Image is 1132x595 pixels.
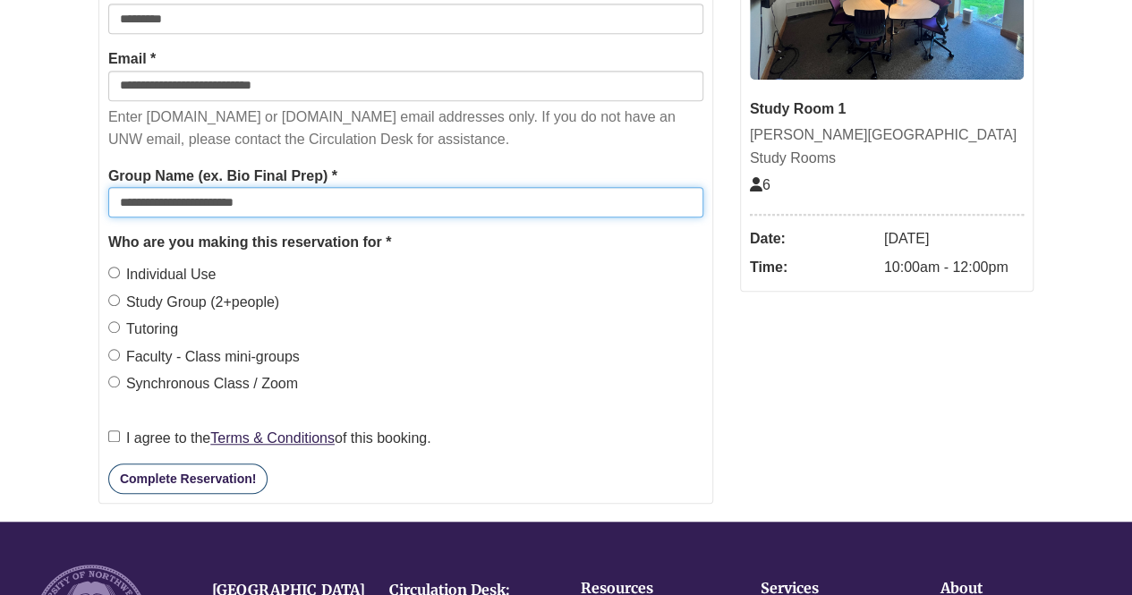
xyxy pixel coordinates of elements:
[108,427,431,450] label: I agree to the of this booking.
[884,253,1024,282] dd: 10:00am - 12:00pm
[108,345,300,369] label: Faculty - Class mini-groups
[750,123,1024,169] div: [PERSON_NAME][GEOGRAPHIC_DATA] Study Rooms
[108,463,268,494] button: Complete Reservation!
[750,177,770,192] span: The capacity of this space
[750,98,1024,121] div: Study Room 1
[108,318,178,341] label: Tutoring
[210,430,335,446] a: Terms & Conditions
[108,294,120,306] input: Study Group (2+people)
[750,253,875,282] dt: Time:
[108,372,298,395] label: Synchronous Class / Zoom
[108,231,703,254] legend: Who are you making this reservation for *
[108,376,120,387] input: Synchronous Class / Zoom
[108,165,337,188] label: Group Name (ex. Bio Final Prep) *
[108,263,217,286] label: Individual Use
[108,349,120,361] input: Faculty - Class mini-groups
[108,430,120,442] input: I agree to theTerms & Conditionsof this booking.
[108,291,279,314] label: Study Group (2+people)
[884,225,1024,253] dd: [DATE]
[750,225,875,253] dt: Date:
[108,106,703,151] p: Enter [DOMAIN_NAME] or [DOMAIN_NAME] email addresses only. If you do not have an UNW email, pleas...
[108,267,120,278] input: Individual Use
[108,321,120,333] input: Tutoring
[108,47,156,71] label: Email *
